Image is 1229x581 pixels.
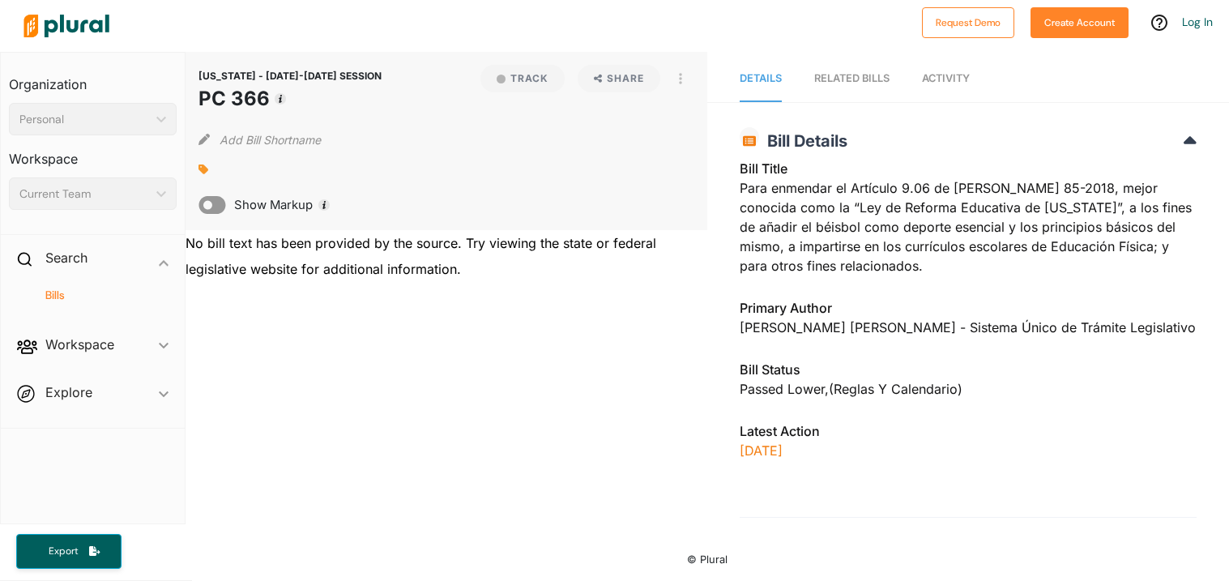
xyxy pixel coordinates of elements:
a: Details [740,56,782,102]
div: Current Team [19,186,150,203]
div: Add tags [198,157,208,182]
button: Track [480,65,565,92]
a: Request Demo [922,13,1014,30]
span: Export [37,545,89,558]
div: Para enmendar el Artículo 9.06 de [PERSON_NAME] 85-2018, mejor conocida como la “Ley de Reforma E... [740,159,1197,285]
h3: Primary Author [740,298,1197,318]
a: RELATED BILLS [814,56,890,102]
button: Add Bill Shortname [220,126,321,152]
p: [DATE] [740,441,1197,460]
h3: Workspace [9,135,177,171]
button: Request Demo [922,7,1014,38]
div: No bill text has been provided by the source. Try viewing the state or federal legislative websit... [186,230,707,282]
span: Activity [922,72,970,84]
button: Create Account [1031,7,1129,38]
a: Activity [922,56,970,102]
h3: Bill Status [740,360,1197,379]
h1: PC 366 [198,84,382,113]
button: Share [578,65,661,92]
a: Log In [1182,15,1213,29]
a: Bills [25,288,169,303]
div: RELATED BILLS [814,70,890,86]
h3: Organization [9,61,177,96]
div: Tooltip anchor [273,92,288,106]
span: [US_STATE] - [DATE]-[DATE] SESSION [198,70,382,82]
h3: Bill Title [740,159,1197,178]
h3: Latest Action [740,421,1197,441]
span: Bill Details [759,131,847,151]
div: [PERSON_NAME] [PERSON_NAME] - Sistema Único de Trámite Legislativo [740,318,1197,337]
div: Tooltip anchor [317,198,331,212]
h2: Search [45,249,87,267]
span: Reglas y Calendario [834,381,958,397]
div: Personal [19,111,150,128]
a: Create Account [1031,13,1129,30]
button: Share [571,65,668,92]
small: © Plural [687,553,728,566]
span: Show Markup [226,196,313,214]
div: Passed Lower , ( ) [740,379,1197,399]
button: Export [16,534,122,569]
span: Details [740,72,782,84]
